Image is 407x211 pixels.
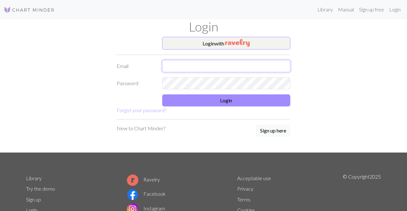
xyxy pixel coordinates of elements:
[26,186,55,192] a: Try the demo
[22,19,385,34] h1: Login
[4,6,55,14] img: Logo
[237,196,251,202] a: Terms
[356,3,387,16] a: Sign up free
[127,191,166,197] a: Facebook
[127,174,138,186] img: Ravelry logo
[127,176,160,182] a: Ravelry
[237,186,253,192] a: Privacy
[26,196,41,202] a: Sign up
[162,37,291,50] button: Loginwith
[225,39,250,47] img: Ravelry
[256,125,290,137] button: Sign up here
[335,3,356,16] a: Manual
[26,175,42,181] a: Library
[113,60,158,72] label: Email
[162,94,291,106] button: Login
[127,189,138,200] img: Facebook logo
[387,3,403,16] a: Login
[117,107,166,113] a: Forgot your password?
[237,175,271,181] a: Acceptable use
[117,125,165,132] p: New to Chart Minder?
[113,77,158,89] label: Password
[315,3,335,16] a: Library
